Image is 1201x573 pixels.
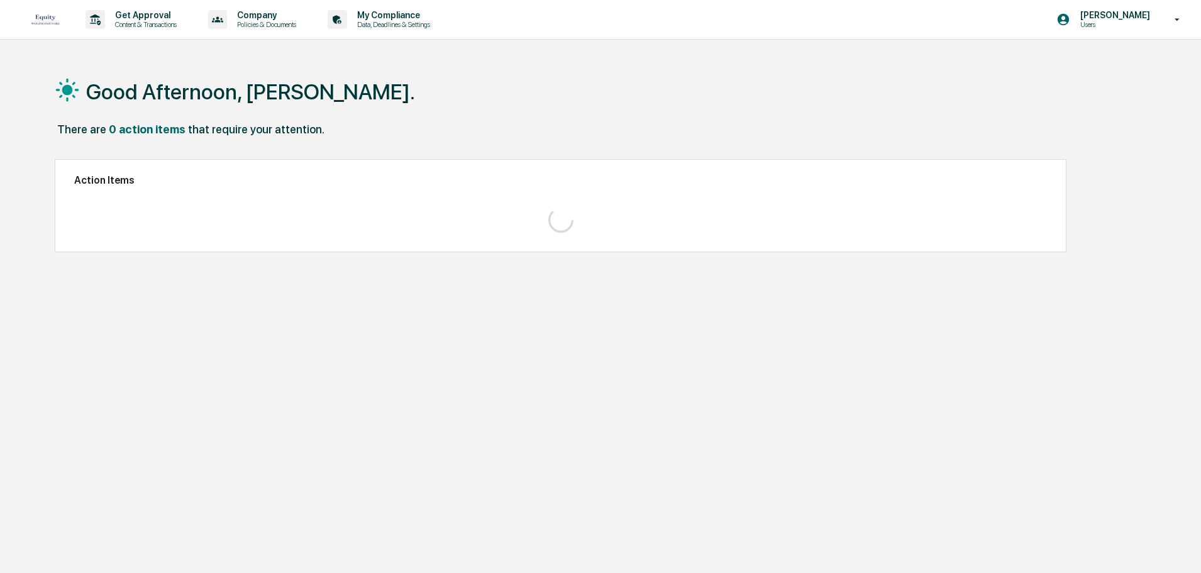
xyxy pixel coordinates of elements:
[188,123,324,136] div: that require your attention.
[57,123,106,136] div: There are
[109,123,185,136] div: 0 action items
[227,10,302,20] p: Company
[105,20,183,29] p: Content & Transactions
[347,10,436,20] p: My Compliance
[30,13,60,27] img: logo
[1070,10,1156,20] p: [PERSON_NAME]
[105,10,183,20] p: Get Approval
[227,20,302,29] p: Policies & Documents
[86,79,415,104] h1: Good Afternoon, [PERSON_NAME].
[347,20,436,29] p: Data, Deadlines & Settings
[1070,20,1156,29] p: Users
[74,174,1047,186] h2: Action Items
